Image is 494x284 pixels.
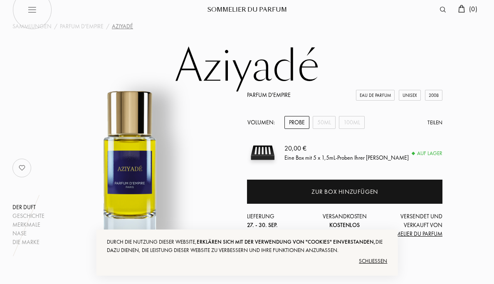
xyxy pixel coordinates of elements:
[247,91,291,99] a: Parfum d'Empire
[12,238,44,247] div: Die Marke
[107,254,388,268] div: Schließen
[14,160,30,176] img: no_like_p.png
[47,81,212,247] img: Aziyadé Parfum d'Empire
[247,221,278,229] span: 27. - 30. Sep.
[12,229,44,238] div: Nase
[107,238,388,254] div: Durch die Nutzung dieser Website, die dazu dienen, die Leistung dieser Website zu verbessern und ...
[247,137,278,168] img: sample box
[469,5,477,13] span: ( 0 )
[247,116,279,129] div: Volumen:
[458,5,465,12] img: cart.svg
[247,212,312,230] div: Lieferung
[39,44,455,89] h1: Aziyadé
[12,212,44,220] div: Geschichte
[313,116,336,129] div: 50mL
[311,187,378,197] div: Zur Box hinzufügen
[112,22,133,31] div: Aziyadé
[440,7,446,12] img: search_icn.svg
[425,90,442,101] div: 2008
[427,119,442,127] div: Teilen
[412,149,442,158] div: Auf Lager
[284,116,309,129] div: Probe
[60,22,104,31] a: Parfum d'Empire
[377,212,442,238] div: Versendet und verkauft von
[12,220,44,229] div: Merkmale
[197,5,297,14] div: Sommelier du Parfum
[356,90,395,101] div: Eau de Parfum
[399,90,421,101] div: Unisex
[312,212,378,230] div: Versandkosten
[284,143,409,153] div: 20,00 €
[12,203,44,212] div: Der Duft
[197,238,375,245] span: erklären sich mit der Verwendung von "Cookies" einverstanden,
[339,116,365,129] div: 100mL
[284,153,409,162] div: Eine Box mit 5 x 1,5mL-Proben Ihrer [PERSON_NAME]
[106,22,109,31] div: /
[329,221,360,229] span: Kostenlos
[383,230,442,237] span: Sommelier du Parfum
[54,22,57,31] div: /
